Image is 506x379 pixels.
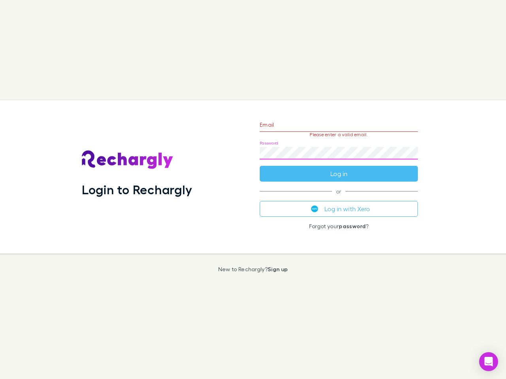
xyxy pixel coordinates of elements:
[479,352,498,371] div: Open Intercom Messenger
[260,201,418,217] button: Log in with Xero
[311,205,318,212] img: Xero's logo
[218,266,288,272] p: New to Rechargly?
[260,166,418,182] button: Log in
[260,140,278,146] label: Password
[260,223,418,229] p: Forgot your ?
[260,132,418,137] p: Please enter a valid email.
[82,150,174,169] img: Rechargly's Logo
[268,266,288,272] a: Sign up
[260,191,418,191] span: or
[339,223,366,229] a: password
[82,182,192,197] h1: Login to Rechargly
